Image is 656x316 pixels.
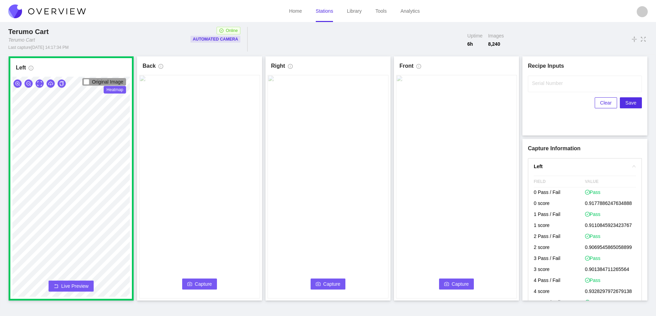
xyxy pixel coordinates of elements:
[288,64,293,72] span: info-circle
[585,242,636,253] p: 0.9069545865058899
[585,190,590,195] span: check-circle
[595,97,617,108] button: Clear
[534,187,585,198] p: 0 Pass / Fail
[585,233,601,240] span: Pass
[92,79,123,85] span: Original Image
[104,86,126,94] span: Heatmap
[61,283,88,290] span: Live Preview
[585,300,590,305] span: check-circle
[585,286,636,297] p: 0.9328297972679138
[528,144,642,153] h1: Capture Information
[534,253,585,264] p: 3 Pass / Fail
[534,176,585,187] span: FIELD
[16,64,26,72] h1: Left
[585,299,601,306] span: Pass
[488,41,504,47] span: 8,240
[289,8,302,14] a: Home
[400,8,420,14] a: Analytics
[534,275,585,286] p: 4 Pass / Fail
[399,62,414,70] h1: Front
[534,264,585,275] p: 3 score
[182,279,217,290] button: cameraCapture
[143,62,156,70] h1: Back
[13,79,22,88] button: zoom-in
[467,32,482,39] span: Uptime
[585,176,636,187] span: VALUE
[15,81,20,87] span: zoom-in
[375,8,387,14] a: Tools
[58,79,66,88] button: copy
[632,164,636,168] span: right
[444,282,449,287] span: camera
[195,280,212,288] span: Capture
[347,8,362,14] a: Library
[452,280,469,288] span: Capture
[316,8,333,14] a: Stations
[625,99,636,107] span: Save
[585,212,590,217] span: check-circle
[585,189,601,196] span: Pass
[600,99,612,107] span: Clear
[585,278,590,283] span: check-circle
[534,242,585,253] p: 2 score
[46,79,55,88] button: cloud-download
[534,163,628,170] h4: Left
[271,62,285,70] h1: Right
[311,279,346,290] button: cameraCapture
[534,220,585,231] p: 1 score
[534,231,585,242] p: 2 Pass / Fail
[193,36,238,43] p: Automated Camera
[35,79,44,88] button: expand
[585,234,590,239] span: check-circle
[534,297,585,308] p: 5 Pass / Fail
[8,27,51,36] div: Terumo Cart
[488,32,504,39] span: Images
[532,80,563,87] label: Serial Number
[8,36,35,43] div: Terumo Cart
[158,64,163,72] span: info-circle
[49,281,94,292] button: rollbackLive Preview
[585,264,636,275] p: 0.901384711265564
[316,282,321,287] span: camera
[59,81,64,87] span: copy
[585,255,601,262] span: Pass
[226,27,238,34] span: Online
[48,81,53,87] span: cloud-download
[54,284,59,289] span: rollback
[467,41,482,47] span: 6 h
[631,35,637,43] span: vertical-align-middle
[585,220,636,231] p: 0.9110845923423767
[187,282,192,287] span: camera
[534,198,585,209] p: 0 score
[534,209,585,220] p: 1 Pass / Fail
[528,159,642,174] div: rightLeft
[37,81,42,87] span: expand
[534,286,585,297] p: 4 score
[219,29,223,33] span: check-circle
[8,45,69,50] div: Last capture [DATE] 14:17:34 PM
[323,280,341,288] span: Capture
[439,279,474,290] button: cameraCapture
[8,4,86,18] img: Overview
[8,28,49,35] span: Terumo Cart
[528,62,642,70] h1: Recipe Inputs
[640,35,646,43] span: fullscreen
[26,81,31,87] span: zoom-out
[585,256,590,261] span: check-circle
[585,198,636,209] p: 0.9177886247634888
[29,66,33,73] span: info-circle
[620,97,642,108] button: Save
[24,79,33,88] button: zoom-out
[416,64,421,72] span: info-circle
[585,211,601,218] span: Pass
[585,277,601,284] span: Pass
